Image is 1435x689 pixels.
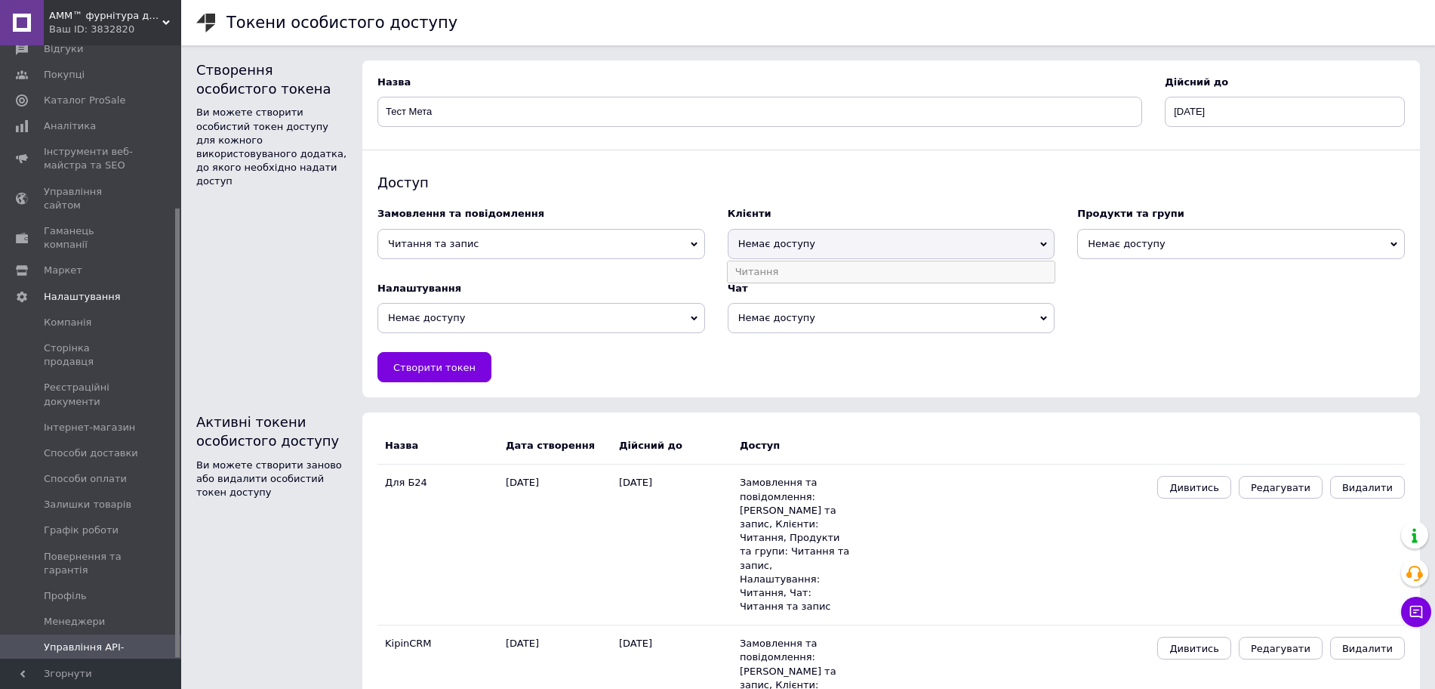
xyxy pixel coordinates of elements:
td: Назва [377,428,506,465]
span: Інструменти веб-майстра та SEO [44,145,140,172]
span: Способи оплати [44,472,127,486]
span: Управління сайтом [44,185,140,212]
span: Залишки товарів [44,498,131,511]
div: Ваш ID: 3832820 [49,23,181,36]
span: Управління API-токенами [44,641,140,668]
td: [DATE] [611,465,740,626]
span: Дивитись [1169,643,1219,654]
span: Немає доступу [1077,229,1405,259]
span: Замовлення та повідомлення [377,208,544,219]
span: Каталог ProSale [44,94,125,107]
span: Клієнти [728,208,771,219]
span: Немає доступу [728,229,1055,259]
span: Дивитись [1169,482,1219,493]
button: Видалити [1330,476,1405,499]
button: Видалити [1330,637,1405,660]
span: AMM™ фурнітура для тактичного спорядження від українського виробника ТОВ "Аммоліт плюс" [49,9,162,23]
td: Доступ [740,428,853,465]
li: Читання [728,261,1055,283]
span: Немає доступу [377,303,705,333]
span: Маркет [44,264,82,277]
span: Профіль [44,589,87,603]
td: Дійсний до [611,428,740,465]
button: Редагувати [1239,637,1323,660]
button: Чат з покупцем [1401,597,1431,627]
span: Компанія [44,316,91,329]
span: Активні токени особистого доступу [196,414,339,449]
button: Дивитись [1157,476,1231,499]
span: Назва [377,76,411,88]
span: Чат [728,283,748,294]
h1: Токени особистого доступу [226,14,457,32]
span: Налаштування [44,290,121,304]
span: Сторінка продавця [44,341,140,369]
td: [DATE] [506,465,611,626]
span: Графік роботи [44,524,119,537]
button: Дивитись [1157,637,1231,660]
span: Дійсний до [1165,76,1228,88]
span: Видалити [1342,482,1393,493]
span: Реєстраційні документи [44,381,140,408]
button: Редагувати [1239,476,1323,499]
span: Немає доступу [728,303,1055,333]
span: Ви можете створити заново або видалити особистий токен доступу [196,459,342,498]
td: Дата створення [506,428,611,465]
span: Доступ [377,175,429,190]
button: Створити токен [377,352,491,382]
span: Редагувати [1251,643,1310,654]
td: Для Б24 [377,465,506,626]
span: Ви можете створити особистий токен доступу для кожного використовуваного додатка, до якого необхі... [196,107,346,187]
span: Редагувати [1251,482,1310,493]
span: Інтернет-магазин [44,421,135,434]
span: Створити токен [393,362,476,373]
span: Відгуки [44,42,83,56]
span: Аналітика [44,119,96,133]
span: Створення особистого токена [196,62,331,97]
span: Видалити [1342,643,1393,654]
span: Менеджери [44,615,105,629]
td: Замовлення та повідомлення: [PERSON_NAME] та запис, Клієнти: Читання, Продукти та групи: Читання ... [740,465,853,626]
span: Способи доставки [44,446,138,460]
span: Продукти та групи [1077,208,1184,219]
span: Повернення та гарантія [44,550,140,577]
span: Покупці [44,68,85,82]
span: Гаманець компанії [44,224,140,252]
span: Налаштування [377,283,461,294]
span: Читання та запис [377,229,705,259]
